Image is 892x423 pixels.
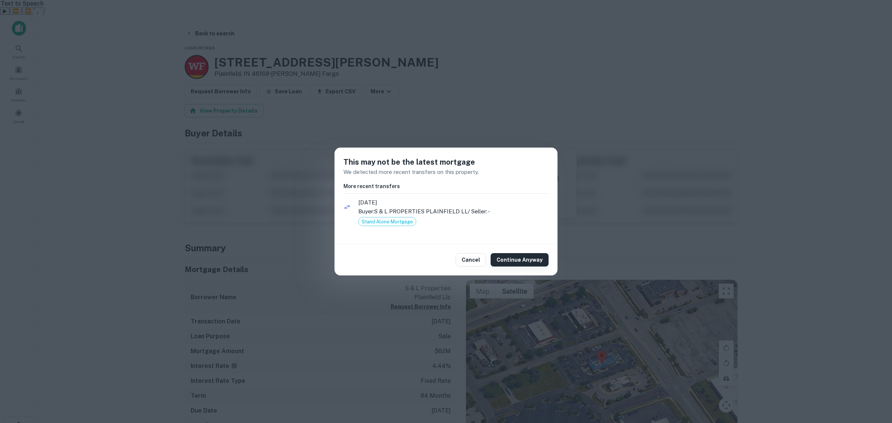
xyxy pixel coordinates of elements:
span: Stand Alone Mortgage [359,218,416,226]
h6: More recent transfers [343,182,549,190]
p: Buyer: S & L PROPERTIES PLAINFIELD LL / Seller: - [358,207,549,216]
button: Cancel [456,253,486,267]
p: We detected more recent transfers on this property. [343,168,549,177]
div: Stand Alone Mortgage [358,217,416,226]
iframe: Chat Widget [855,340,892,375]
h5: This may not be the latest mortgage [343,156,549,168]
button: Continue Anyway [491,253,549,267]
span: [DATE] [358,198,549,207]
